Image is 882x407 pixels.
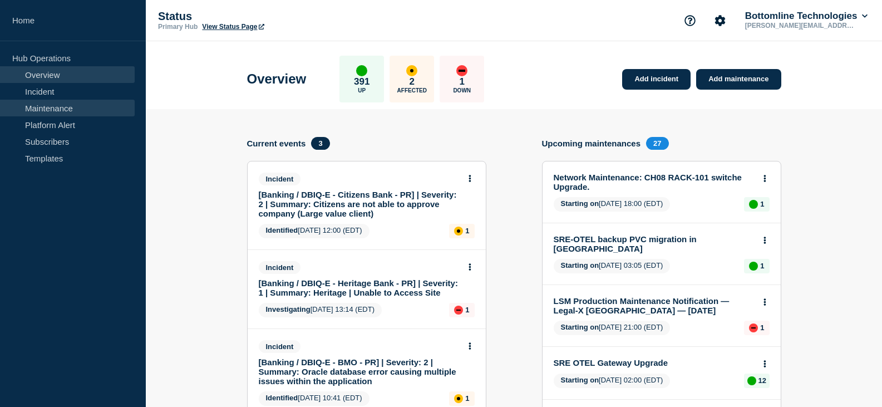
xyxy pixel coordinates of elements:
[622,69,691,90] a: Add incident
[708,9,732,32] button: Account settings
[743,22,859,30] p: [PERSON_NAME][EMAIL_ADDRESS][PERSON_NAME][DOMAIN_NAME]
[247,71,307,87] h1: Overview
[554,173,755,192] a: Network Maintenance: CH08 RACK-101 switche Upgrade.
[561,376,599,384] span: Starting on
[554,374,671,388] span: [DATE] 02:00 (EDT)
[749,200,758,209] div: up
[554,197,671,212] span: [DATE] 18:00 (EDT)
[542,139,641,148] h4: Upcoming maintenances
[259,261,301,274] span: Incident
[397,87,427,94] p: Affected
[749,262,758,271] div: up
[259,357,460,386] a: [Banking / DBIQ-E - BMO - PR] | Severity: 2 | Summary: Oracle database error causing multiple iss...
[311,137,329,150] span: 3
[554,259,671,273] span: [DATE] 03:05 (EDT)
[259,173,301,185] span: Incident
[465,306,469,314] p: 1
[454,227,463,236] div: affected
[465,394,469,403] p: 1
[554,296,755,315] a: LSM Production Maintenance Notification — Legal-X [GEOGRAPHIC_DATA] — [DATE]
[561,199,599,208] span: Starting on
[454,306,463,315] div: down
[554,358,755,367] a: SRE OTEL Gateway Upgrade
[561,323,599,331] span: Starting on
[266,305,311,313] span: Investigating
[554,234,755,253] a: SRE-OTEL backup PVC migration in [GEOGRAPHIC_DATA]
[646,137,668,150] span: 27
[259,224,369,238] span: [DATE] 12:00 (EDT)
[158,23,198,31] p: Primary Hub
[247,139,306,148] h4: Current events
[358,87,366,94] p: Up
[554,321,671,335] span: [DATE] 21:00 (EDT)
[158,10,381,23] p: Status
[758,376,766,385] p: 12
[266,226,298,234] span: Identified
[354,76,369,87] p: 391
[259,391,369,406] span: [DATE] 10:41 (EDT)
[453,87,471,94] p: Down
[460,76,465,87] p: 1
[678,9,702,32] button: Support
[465,227,469,235] p: 1
[259,278,460,297] a: [Banking / DBIQ-E - Heritage Bank - PR] | Severity: 1 | Summary: Heritage | Unable to Access Site
[259,190,460,218] a: [Banking / DBIQ-E - Citizens Bank - PR] | Severity: 2 | Summary: Citizens are not able to approve...
[454,394,463,403] div: affected
[696,69,781,90] a: Add maintenance
[406,65,417,76] div: affected
[743,11,870,22] button: Bottomline Technologies
[760,200,764,208] p: 1
[202,23,264,31] a: View Status Page
[410,76,415,87] p: 2
[760,262,764,270] p: 1
[356,65,367,76] div: up
[456,65,467,76] div: down
[259,340,301,353] span: Incident
[561,261,599,269] span: Starting on
[266,394,298,402] span: Identified
[760,323,764,332] p: 1
[749,323,758,332] div: down
[747,376,756,385] div: up
[259,303,382,317] span: [DATE] 13:14 (EDT)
